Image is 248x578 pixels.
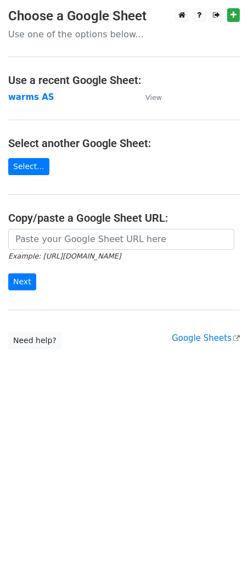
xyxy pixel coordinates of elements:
small: Example: [URL][DOMAIN_NAME] [8,252,121,260]
a: View [134,92,162,102]
small: View [145,93,162,102]
a: Select... [8,158,49,175]
p: Use one of the options below... [8,29,240,40]
h4: Use a recent Google Sheet: [8,74,240,87]
h3: Choose a Google Sheet [8,8,240,24]
a: warms AS [8,92,54,102]
input: Paste your Google Sheet URL here [8,229,234,250]
input: Next [8,273,36,290]
a: Google Sheets [172,333,240,343]
h4: Copy/paste a Google Sheet URL: [8,211,240,225]
h4: Select another Google Sheet: [8,137,240,150]
a: Need help? [8,332,61,349]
